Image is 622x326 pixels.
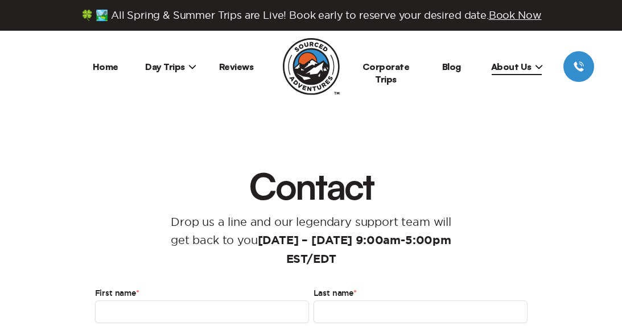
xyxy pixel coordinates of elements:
span: Book Now [489,10,542,20]
label: First name [95,287,309,300]
a: Blog [442,61,461,72]
strong: [DATE] – [DATE] 9:00am-5:00pm EST/EDT [258,235,451,265]
a: Reviews [219,61,254,72]
a: Home [93,61,118,72]
span: About Us [491,61,543,72]
img: Sourced Adventures company logo [283,38,340,95]
span: 🍀 🏞️ All Spring & Summer Trips are Live! Book early to reserve your desired date. [81,9,542,22]
span: Day Trips [145,61,196,72]
p: Drop us a line and our legendary support team will get back to you [154,213,469,269]
h1: Contact [238,167,385,204]
label: Last name [314,287,528,300]
a: Corporate Trips [363,61,410,85]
